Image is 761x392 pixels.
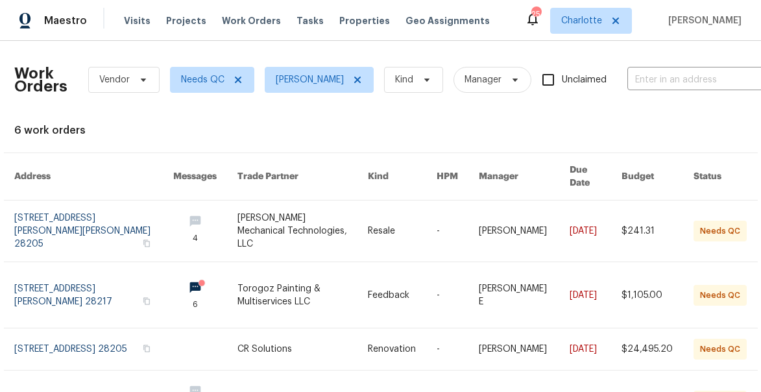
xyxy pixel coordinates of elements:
span: Charlotte [561,14,602,27]
span: Vendor [99,73,130,86]
td: Torogoz Painting & Multiservices LLC [227,262,357,328]
span: Kind [395,73,413,86]
span: Geo Assignments [405,14,490,27]
td: - [426,201,468,262]
div: 6 work orders [14,124,747,137]
th: Messages [163,153,227,201]
span: Properties [339,14,390,27]
th: Due Date [559,153,611,201]
span: Unclaimed [562,73,607,87]
span: [PERSON_NAME] [276,73,344,86]
th: Trade Partner [227,153,357,201]
th: Manager [468,153,560,201]
td: - [426,328,468,371]
span: Tasks [296,16,324,25]
span: Manager [465,73,501,86]
th: Status [683,153,757,201]
button: Copy Address [141,295,152,307]
td: Renovation [357,328,426,371]
th: Budget [611,153,683,201]
button: Copy Address [141,343,152,354]
td: [PERSON_NAME] [468,328,560,371]
h2: Work Orders [14,67,67,93]
div: 25 [531,8,540,21]
button: Copy Address [141,238,152,249]
span: Maestro [44,14,87,27]
span: Projects [166,14,206,27]
input: Enter in an address [627,70,757,90]
span: Work Orders [222,14,281,27]
td: - [426,262,468,328]
td: CR Solutions [227,328,357,371]
th: HPM [426,153,468,201]
td: Feedback [357,262,426,328]
td: [PERSON_NAME] Mechanical Technologies, LLC [227,201,357,262]
span: Needs QC [181,73,224,86]
td: [PERSON_NAME] [468,201,560,262]
th: Kind [357,153,426,201]
span: [PERSON_NAME] [663,14,742,27]
td: [PERSON_NAME] E [468,262,560,328]
td: Resale [357,201,426,262]
th: Address [4,153,163,201]
span: Visits [124,14,151,27]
